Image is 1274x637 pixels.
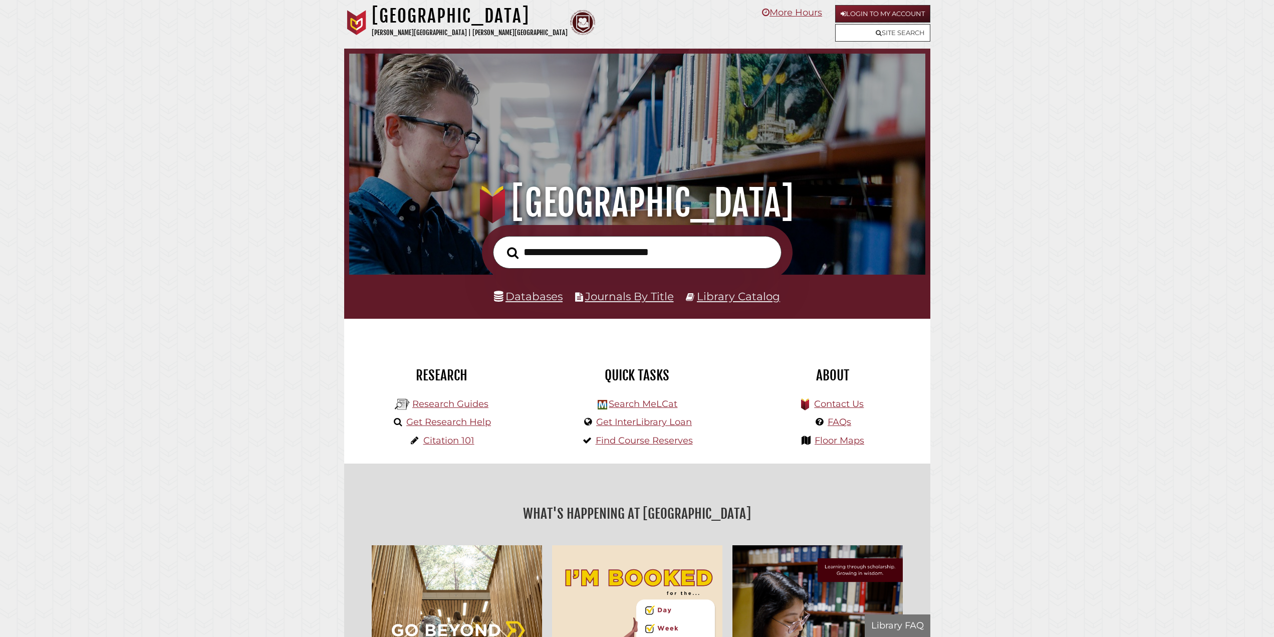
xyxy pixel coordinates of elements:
a: More Hours [762,7,822,18]
img: Hekman Library Logo [598,400,607,409]
img: Calvin University [344,10,369,35]
h2: Research [352,367,532,384]
h1: [GEOGRAPHIC_DATA] [368,181,906,225]
img: Hekman Library Logo [395,397,410,412]
button: Search [502,244,524,262]
a: Find Course Reserves [596,435,693,446]
a: Site Search [835,24,930,42]
a: Journals By Title [585,290,674,303]
h2: About [742,367,923,384]
a: Search MeLCat [609,398,677,409]
a: Contact Us [814,398,864,409]
a: Research Guides [412,398,488,409]
p: [PERSON_NAME][GEOGRAPHIC_DATA] | [PERSON_NAME][GEOGRAPHIC_DATA] [372,27,568,39]
a: Floor Maps [815,435,864,446]
a: Databases [494,290,563,303]
h1: [GEOGRAPHIC_DATA] [372,5,568,27]
a: FAQs [828,416,851,428]
a: Library Catalog [697,290,780,303]
i: Search [507,247,519,259]
img: Calvin Theological Seminary [570,10,595,35]
a: Citation 101 [423,435,474,446]
a: Get Research Help [406,416,491,428]
h2: Quick Tasks [547,367,727,384]
h2: What's Happening at [GEOGRAPHIC_DATA] [352,502,923,525]
a: Login to My Account [835,5,930,23]
a: Get InterLibrary Loan [596,416,692,428]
